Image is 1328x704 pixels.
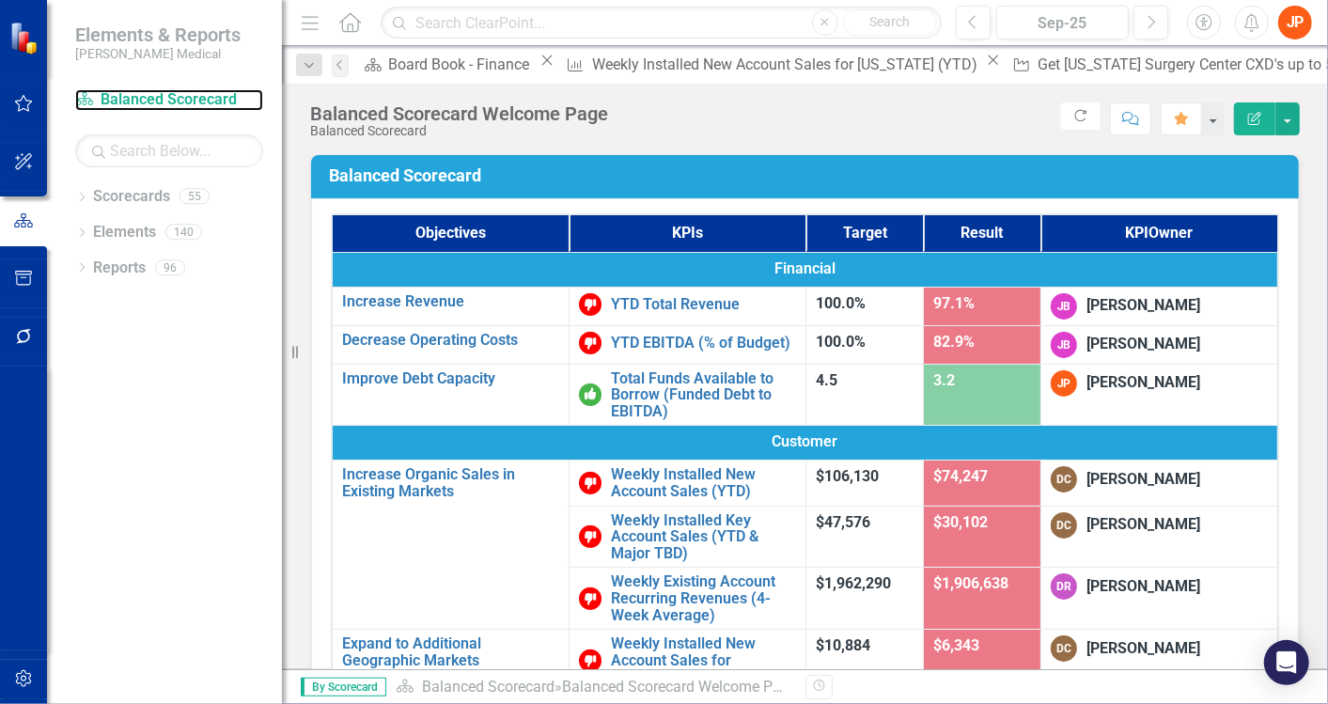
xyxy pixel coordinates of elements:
[1086,334,1200,355] div: [PERSON_NAME]
[1278,6,1312,39] button: JP
[933,467,988,485] span: $74,247
[75,46,241,61] small: [PERSON_NAME] Medical
[559,53,981,76] a: Weekly Installed New Account Sales for [US_STATE] (YTD)
[816,333,866,351] span: 100.0%
[1051,573,1077,600] div: DR
[1051,466,1077,493] div: DC
[1041,461,1278,506] td: Double-Click to Edit
[611,512,796,562] a: Weekly Installed Key Account Sales (YTD & Major TBD)
[310,124,608,138] div: Balanced Scorecard
[342,332,559,349] a: Decrease Operating Costs
[611,296,796,313] a: YTD Total Revenue
[843,9,937,36] button: Search
[332,287,569,325] td: Double-Click to Edit Right Click for Context Menu
[569,506,805,568] td: Double-Click to Edit Right Click for Context Menu
[155,259,185,275] div: 96
[342,466,559,499] a: Increase Organic Sales in Existing Markets
[579,332,602,354] img: Below Target
[611,573,796,623] a: Weekly Existing Account Recurring Revenues (4-Week Average)
[381,7,942,39] input: Search ClearPoint...
[579,525,602,548] img: Below Target
[611,370,796,420] a: Total Funds Available to Borrow (Funded Debt to EBITDA)
[933,636,979,654] span: $6,343
[332,426,1278,461] td: Double-Click to Edit
[579,472,602,494] img: Below Target
[611,466,796,499] a: Weekly Installed New Account Sales (YTD)
[1086,514,1200,536] div: [PERSON_NAME]
[75,89,263,111] a: Balanced Scorecard
[816,574,891,592] span: $1,962,290
[342,635,559,668] a: Expand to Additional Geographic Markets
[358,53,536,76] a: Board Book - Finance
[569,461,805,506] td: Double-Click to Edit Right Click for Context Menu
[569,364,805,426] td: Double-Click to Edit Right Click for Context Menu
[93,186,170,208] a: Scorecards
[389,53,536,76] div: Board Book - Finance
[569,325,805,364] td: Double-Click to Edit Right Click for Context Menu
[816,513,870,531] span: $47,576
[342,431,1268,453] span: Customer
[342,293,559,310] a: Increase Revenue
[396,677,791,698] div: »
[422,678,555,696] a: Balanced Scorecard
[310,103,608,124] div: Balanced Scorecard Welcome Page
[342,258,1268,280] span: Financial
[579,293,602,316] img: Below Target
[1086,576,1200,598] div: [PERSON_NAME]
[816,636,870,654] span: $10,884
[611,635,796,685] a: Weekly Installed New Account Sales for [US_STATE] (YTD)
[1041,630,1278,692] td: Double-Click to Edit
[1041,287,1278,325] td: Double-Click to Edit
[75,23,241,46] span: Elements & Reports
[569,287,805,325] td: Double-Click to Edit Right Click for Context Menu
[611,335,796,352] a: YTD EBITDA (% of Budget)
[869,14,910,29] span: Search
[562,678,797,696] div: Balanced Scorecard Welcome Page
[1086,372,1200,394] div: [PERSON_NAME]
[75,134,263,167] input: Search Below...
[332,252,1278,287] td: Double-Click to Edit
[816,467,879,485] span: $106,130
[1264,640,1309,685] div: Open Intercom Messenger
[569,630,805,692] td: Double-Click to Edit Right Click for Context Menu
[1041,568,1278,630] td: Double-Click to Edit
[301,678,386,696] span: By Scorecard
[1041,506,1278,568] td: Double-Click to Edit
[1041,325,1278,364] td: Double-Click to Edit
[1051,332,1077,358] div: JB
[816,371,837,389] span: 4.5
[816,294,866,312] span: 100.0%
[180,189,210,205] div: 55
[1003,12,1122,35] div: Sep-25
[933,333,975,351] span: 82.9%
[342,370,559,387] a: Improve Debt Capacity
[1051,512,1077,539] div: DC
[1086,469,1200,491] div: [PERSON_NAME]
[933,294,975,312] span: 97.1%
[1051,370,1077,397] div: JP
[579,383,602,406] img: On or Above Target
[579,587,602,610] img: Below Target
[1086,295,1200,317] div: [PERSON_NAME]
[1086,638,1200,660] div: [PERSON_NAME]
[592,53,982,76] div: Weekly Installed New Account Sales for [US_STATE] (YTD)
[93,258,146,279] a: Reports
[165,225,202,241] div: 140
[933,574,1008,592] span: $1,906,638
[569,568,805,630] td: Double-Click to Edit Right Click for Context Menu
[332,364,569,426] td: Double-Click to Edit Right Click for Context Menu
[93,222,156,243] a: Elements
[933,513,988,531] span: $30,102
[1041,364,1278,426] td: Double-Click to Edit
[332,325,569,364] td: Double-Click to Edit Right Click for Context Menu
[933,371,955,389] span: 3.2
[579,649,602,672] img: Below Target
[332,461,569,630] td: Double-Click to Edit Right Click for Context Menu
[1051,635,1077,662] div: DC
[329,166,1288,185] h3: Balanced Scorecard
[9,22,42,55] img: ClearPoint Strategy
[996,6,1129,39] button: Sep-25
[1051,293,1077,320] div: JB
